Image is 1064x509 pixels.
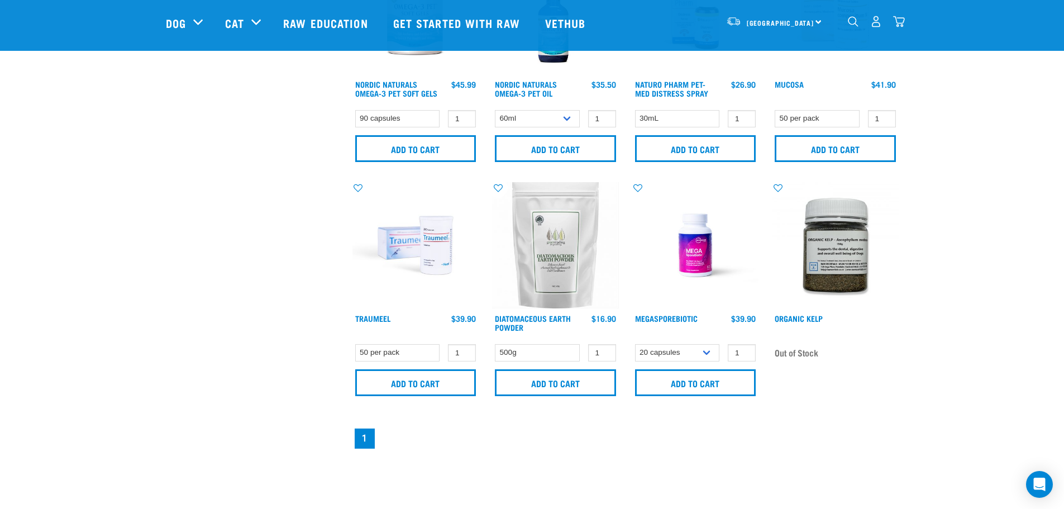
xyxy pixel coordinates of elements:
[352,182,479,309] img: RE Product Shoot 2023 Nov8644
[848,16,858,27] img: home-icon-1@2x.png
[355,429,375,449] a: Page 1
[495,135,616,162] input: Add to cart
[492,182,619,309] img: Diatomaceous earth
[775,316,823,320] a: Organic Kelp
[352,426,899,451] nav: pagination
[731,314,756,323] div: $39.90
[225,15,244,31] a: Cat
[632,182,759,309] img: Raw Essentials Mega Spore Biotic Probiotic For Dogs
[495,316,571,329] a: Diatomaceous Earth Powder
[635,369,756,396] input: Add to cart
[448,344,476,361] input: 1
[747,21,814,25] span: [GEOGRAPHIC_DATA]
[1026,471,1053,498] div: Open Intercom Messenger
[870,16,882,27] img: user.png
[355,369,476,396] input: Add to cart
[635,82,708,95] a: Naturo Pharm Pet-Med Distress Spray
[728,344,756,361] input: 1
[355,82,437,95] a: Nordic Naturals Omega-3 Pet Soft Gels
[588,110,616,127] input: 1
[534,1,600,45] a: Vethub
[871,80,896,89] div: $41.90
[495,369,616,396] input: Add to cart
[775,135,896,162] input: Add to cart
[731,80,756,89] div: $26.90
[893,16,905,27] img: home-icon@2x.png
[775,344,818,361] span: Out of Stock
[451,314,476,323] div: $39.90
[635,135,756,162] input: Add to cart
[591,80,616,89] div: $35.50
[775,82,804,86] a: Mucosa
[448,110,476,127] input: 1
[772,182,899,309] img: 10870
[166,15,186,31] a: Dog
[451,80,476,89] div: $45.99
[272,1,381,45] a: Raw Education
[726,16,741,26] img: van-moving.png
[591,314,616,323] div: $16.90
[868,110,896,127] input: 1
[382,1,534,45] a: Get started with Raw
[355,135,476,162] input: Add to cart
[355,316,390,320] a: Traumeel
[728,110,756,127] input: 1
[635,316,698,320] a: MegaSporeBiotic
[588,344,616,361] input: 1
[495,82,557,95] a: Nordic Naturals Omega-3 Pet Oil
